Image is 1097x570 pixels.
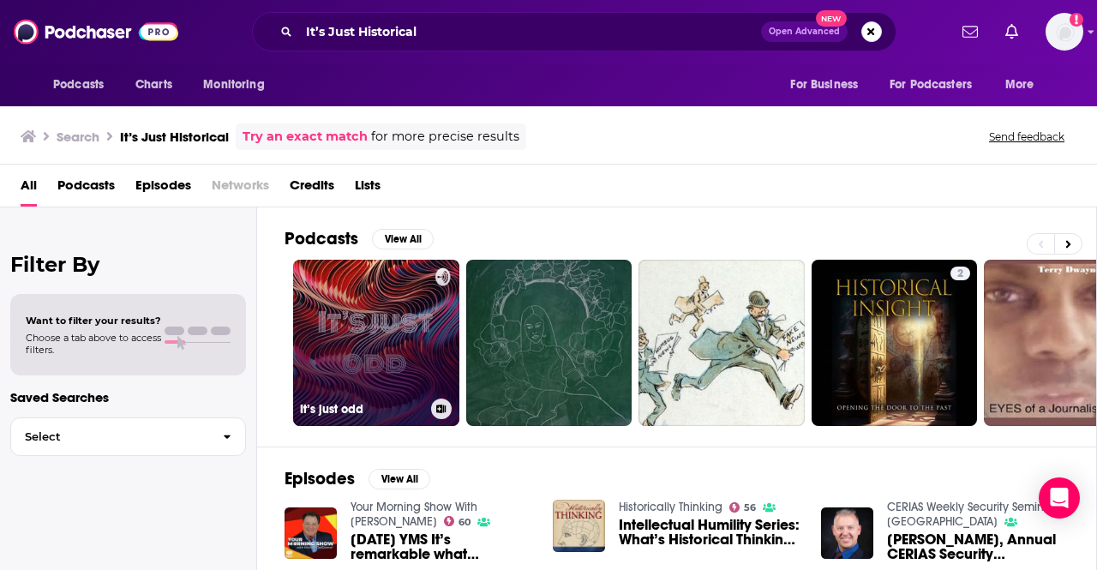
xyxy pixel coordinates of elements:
a: 56 [729,502,757,513]
a: It’s just odd [293,260,459,426]
button: open menu [41,69,126,101]
a: Show notifications dropdown [998,17,1025,46]
button: open menu [993,69,1056,101]
h2: Filter By [10,252,246,277]
a: 2 [812,260,978,426]
img: Intellectual Humility Series: What’s Historical Thinking Got to Do With It? [553,500,605,552]
button: Show profile menu [1046,13,1083,51]
button: Open AdvancedNew [761,21,848,42]
a: All [21,171,37,207]
a: CERIAS Weekly Security Seminar - Purdue University [887,500,1062,529]
a: Historically Thinking [619,500,722,514]
span: Networks [212,171,269,207]
a: 60 [444,516,471,526]
button: Send feedback [984,129,1070,144]
span: Select [11,431,209,442]
span: [DATE] YMS It’s remarkable what [PERSON_NAME] has achieved already in just over two weeks. From d... [351,532,532,561]
a: Your Morning Show With Michael DelGiorno [351,500,477,529]
h3: Search [57,129,99,145]
a: Try an exact match [243,127,368,147]
img: User Profile [1046,13,1083,51]
a: Charts [124,69,183,101]
a: 02-05-25 YMS It’s remarkable what Trump has achieved already in just over two weeks. From disrupt... [351,532,532,561]
h2: Episodes [285,468,355,489]
div: Open Intercom Messenger [1039,477,1080,519]
a: EpisodesView All [285,468,430,489]
span: 56 [744,504,756,512]
input: Search podcasts, credits, & more... [299,18,761,45]
a: Lists [355,171,381,207]
span: Monitoring [203,73,264,97]
span: Want to filter your results? [26,315,161,327]
span: [PERSON_NAME], Annual CERIAS Security Symposium Closing Keynote IT, OT, IoT — It's Really Just th... [887,532,1069,561]
span: Podcasts [53,73,104,97]
a: Intellectual Humility Series: What’s Historical Thinking Got to Do With It? [619,518,800,547]
span: For Podcasters [890,73,972,97]
span: for more precise results [371,127,519,147]
div: Search podcasts, credits, & more... [252,12,896,51]
span: New [816,10,847,27]
span: Logged in as dmessina [1046,13,1083,51]
span: Open Advanced [769,27,840,36]
button: View All [372,229,434,249]
img: Michael Clothier, Annual CERIAS Security Symposium Closing Keynote IT, OT, IoT — It's Really Just... [821,507,873,560]
button: Select [10,417,246,456]
a: PodcastsView All [285,228,434,249]
a: Episodes [135,171,191,207]
span: For Business [790,73,858,97]
h3: It’s just odd [300,402,424,417]
h3: It’s Just Historical [120,129,229,145]
svg: Add a profile image [1070,13,1083,27]
button: View All [369,469,430,489]
a: Show notifications dropdown [956,17,985,46]
span: Choose a tab above to access filters. [26,332,161,356]
a: Credits [290,171,334,207]
a: Podcasts [57,171,115,207]
span: 2 [957,266,963,283]
img: 02-05-25 YMS It’s remarkable what Trump has achieved already in just over two weeks. From disrupt... [285,507,337,560]
img: Podchaser - Follow, Share and Rate Podcasts [14,15,178,48]
p: Saved Searches [10,389,246,405]
a: 2 [950,267,970,280]
span: More [1005,73,1034,97]
button: open menu [778,69,879,101]
button: open menu [878,69,997,101]
span: Charts [135,73,172,97]
span: 60 [459,519,471,526]
h2: Podcasts [285,228,358,249]
a: Michael Clothier, Annual CERIAS Security Symposium Closing Keynote IT, OT, IoT — It's Really Just... [887,532,1069,561]
button: open menu [191,69,286,101]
